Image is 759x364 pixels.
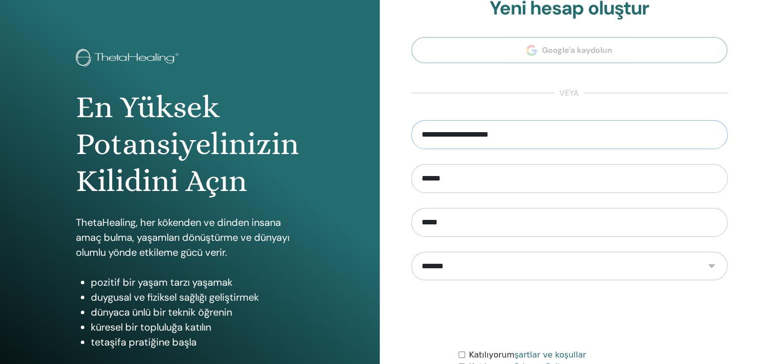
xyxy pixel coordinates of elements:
li: pozitif bir yaşam tarzı yaşamak [91,275,304,290]
li: dünyaca ünlü bir teknik öğrenin [91,305,304,320]
label: Katılıyorum [469,349,586,361]
li: tetaşifa pratiğine başla [91,335,304,350]
li: duygusal ve fiziksel sağlığı geliştirmek [91,290,304,305]
a: şartlar ve koşullar [514,350,586,360]
iframe: reCAPTCHA [494,295,645,334]
span: veya [554,87,584,99]
p: ThetaHealing, her kökenden ve dinden insana amaç bulma, yaşamları dönüştürme ve dünyayı olumlu yö... [76,215,304,260]
li: küresel bir topluluğa katılın [91,320,304,335]
h1: En Yüksek Potansiyelinizin Kilidini Açın [76,89,304,200]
